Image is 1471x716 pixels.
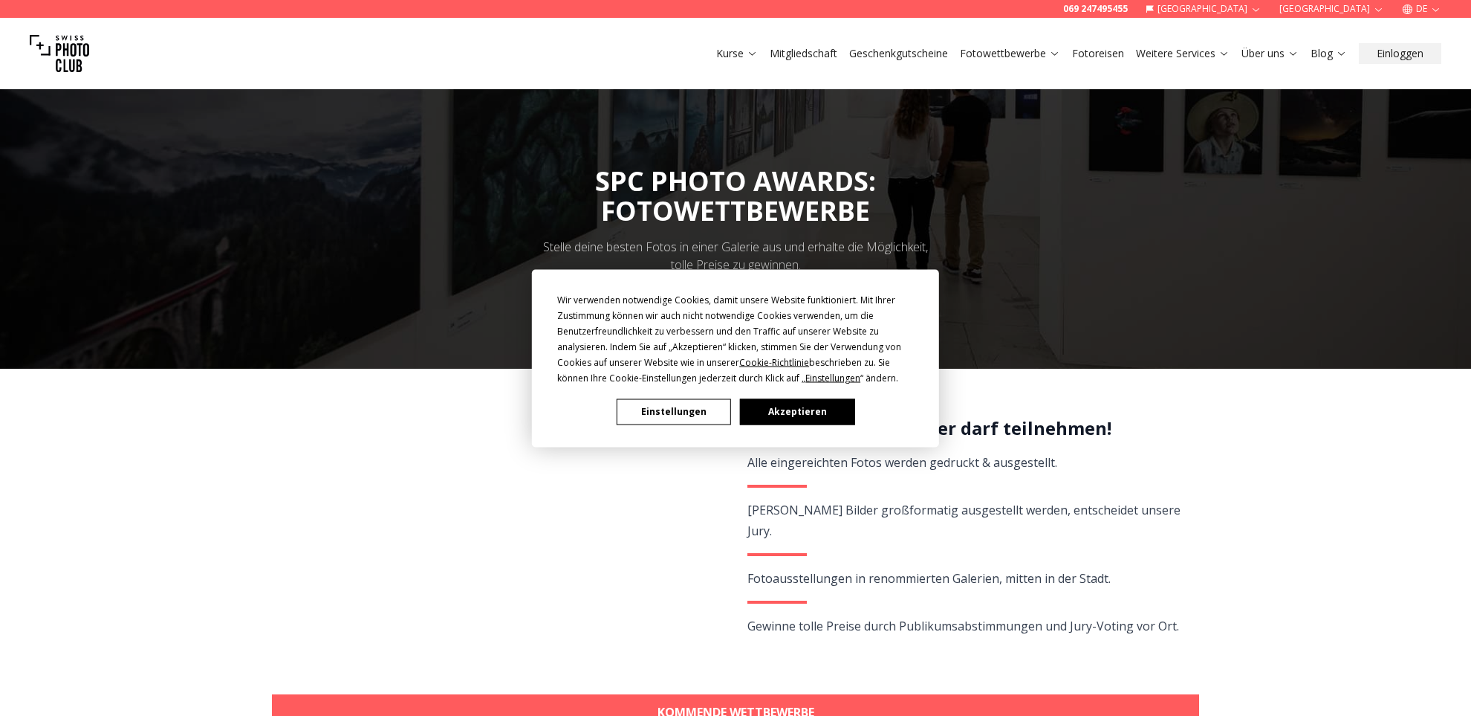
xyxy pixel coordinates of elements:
button: Einstellungen [617,399,731,425]
span: Cookie-Richtlinie [739,355,809,368]
button: Akzeptieren [740,399,854,425]
div: Wir verwenden notwendige Cookies, damit unsere Website funktioniert. Mit Ihrer Zustimmung können ... [557,291,914,385]
div: Cookie Consent Prompt [532,269,939,447]
span: Einstellungen [805,371,860,384]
